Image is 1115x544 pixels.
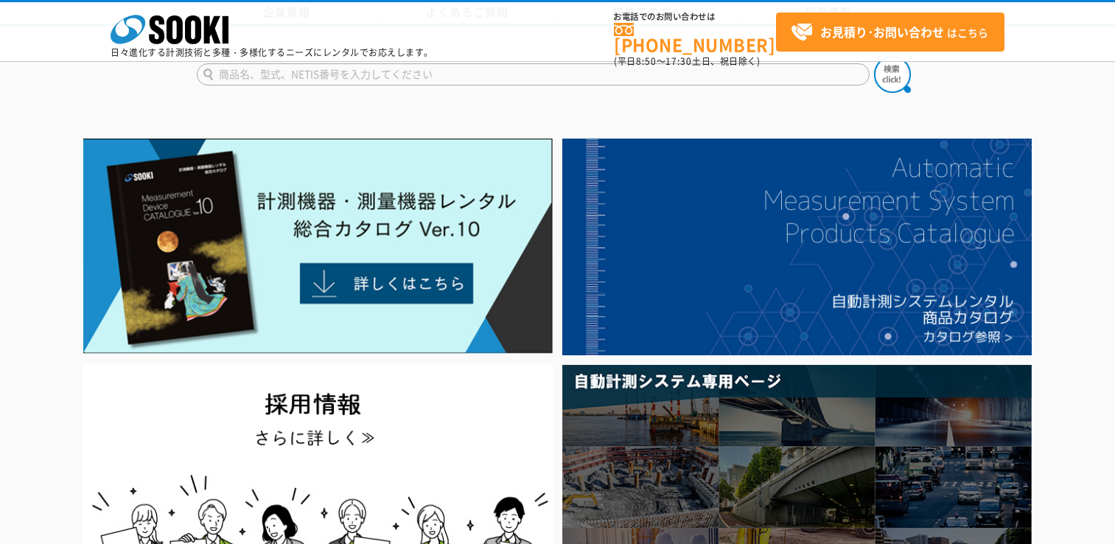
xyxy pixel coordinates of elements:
span: 8:50 [636,55,657,68]
strong: お見積り･お問い合わせ [820,23,944,41]
span: はこちら [791,21,988,43]
img: btn_search.png [874,56,911,93]
span: お電話でのお問い合わせは [614,13,776,21]
a: お見積り･お問い合わせはこちら [776,13,1004,52]
span: 17:30 [665,55,692,68]
a: [PHONE_NUMBER] [614,23,776,53]
span: (平日 ～ 土日、祝日除く) [614,55,760,68]
p: 日々進化する計測技術と多種・多様化するニーズにレンタルでお応えします。 [111,48,433,57]
img: Catalog Ver10 [83,139,553,354]
input: 商品名、型式、NETIS番号を入力してください [197,63,870,86]
img: 自動計測システムカタログ [562,139,1032,355]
